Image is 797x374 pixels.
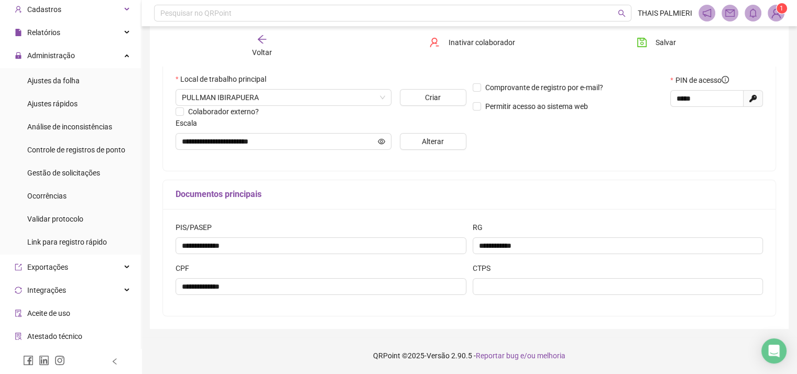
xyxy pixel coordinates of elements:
[629,34,684,51] button: Salvar
[618,9,626,17] span: search
[473,262,497,274] label: CTPS
[176,188,763,201] h5: Documentos principais
[702,8,712,18] span: notification
[429,37,440,48] span: user-delete
[15,5,22,13] span: user-add
[421,34,522,51] button: Inativar colaborador
[141,337,797,374] footer: QRPoint © 2025 - 2.90.5 -
[425,92,441,103] span: Criar
[725,8,735,18] span: mail
[176,222,219,233] label: PIS/PASEP
[448,37,515,48] span: Inativar colaborador
[400,133,466,150] button: Alterar
[761,338,787,364] div: Open Intercom Messenger
[476,351,565,360] span: Reportar bug e/ou melhoria
[27,5,61,14] span: Cadastros
[27,169,100,177] span: Gestão de solicitações
[27,238,107,246] span: Link para registro rápido
[485,102,588,111] span: Permitir acesso ao sistema web
[777,3,787,14] sup: Atualize o seu contato no menu Meus Dados
[252,48,272,57] span: Voltar
[15,28,22,36] span: file
[27,28,60,37] span: Relatórios
[15,286,22,293] span: sync
[675,74,729,86] span: PIN de acesso
[15,51,22,59] span: lock
[27,100,78,108] span: Ajustes rápidos
[15,263,22,270] span: export
[27,192,67,200] span: Ocorrências
[27,286,66,294] span: Integrações
[39,355,49,366] span: linkedin
[27,309,70,317] span: Aceite de uso
[748,8,758,18] span: bell
[27,76,80,85] span: Ajustes da folha
[188,107,259,116] span: Colaborador externo?
[768,5,784,21] img: 91134
[427,351,450,360] span: Versão
[722,76,729,83] span: info-circle
[27,332,82,340] span: Atestado técnico
[400,89,466,106] button: Criar
[637,37,647,48] span: save
[27,263,68,271] span: Exportações
[182,90,385,105] span: RUA JOINVILLE, 515 - IBIRAPUERA, SÃO PAULO - SP, 04008-011
[638,7,692,19] span: THAIS PALMIERI
[15,309,22,316] span: audit
[176,262,196,274] label: CPF
[27,146,125,154] span: Controle de registros de ponto
[27,51,75,60] span: Administração
[378,138,385,145] span: eye
[176,73,273,85] label: Local de trabalho principal
[422,136,444,147] span: Alterar
[656,37,676,48] span: Salvar
[473,222,489,233] label: RG
[27,215,83,223] span: Validar protocolo
[257,34,267,45] span: arrow-left
[111,358,118,365] span: left
[780,5,783,12] span: 1
[15,332,22,339] span: solution
[23,355,34,366] span: facebook
[54,355,65,366] span: instagram
[485,83,603,92] span: Comprovante de registro por e-mail?
[27,123,112,131] span: Análise de inconsistências
[176,117,204,129] label: Escala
